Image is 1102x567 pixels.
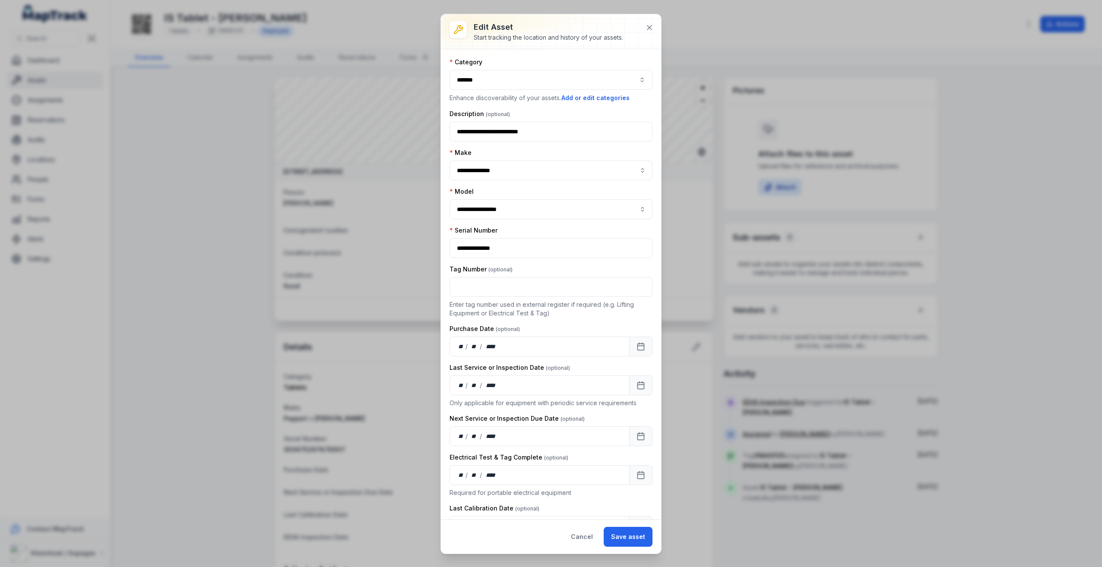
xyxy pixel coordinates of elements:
div: / [480,381,483,390]
label: Tag Number [450,265,513,274]
p: Enhance discoverability of your assets. [450,93,652,103]
div: day, [457,342,465,351]
label: Next Service or Inspection Due Date [450,414,585,423]
h3: Edit asset [474,21,623,33]
div: / [480,471,483,479]
p: Only applicable for equipment with periodic service requirements [450,399,652,407]
div: year, [483,342,499,351]
div: / [465,432,469,441]
button: Save asset [604,527,652,547]
p: Required for portable electrical equipment [450,488,652,497]
div: / [465,471,469,479]
div: year, [483,432,499,441]
button: Calendar [629,516,652,536]
label: Make [450,148,472,157]
label: Serial Number [450,226,497,235]
div: / [480,342,483,351]
label: Description [450,110,510,118]
div: month, [469,342,480,351]
div: year, [483,471,499,479]
button: Add or edit categories [561,93,630,103]
label: Purchase Date [450,324,520,333]
label: Category [450,58,482,66]
button: Calendar [629,426,652,446]
div: Start tracking the location and history of your assets. [474,33,623,42]
label: Model [450,187,474,196]
input: asset-edit:cf[8d30bdcc-ee20-45c2-b158-112416eb6043]-label [450,161,652,180]
div: / [465,342,469,351]
label: Last Calibration Date [450,504,539,513]
div: / [480,432,483,441]
div: day, [457,381,465,390]
button: Calendar [629,375,652,395]
div: year, [483,381,499,390]
label: Last Service or Inspection Date [450,363,570,372]
p: Enter tag number used in external register if required (e.g. Lifting Equipment or Electrical Test... [450,300,652,318]
button: Calendar [629,465,652,485]
input: asset-edit:cf[5827e389-34f9-4b46-9346-a02c2bfa3a05]-label [450,199,652,219]
label: Electrical Test & Tag Complete [450,453,568,462]
div: month, [469,471,480,479]
div: month, [469,381,480,390]
button: Cancel [564,527,600,547]
div: day, [457,471,465,479]
button: Calendar [629,337,652,356]
div: day, [457,432,465,441]
div: month, [469,432,480,441]
div: / [465,381,469,390]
